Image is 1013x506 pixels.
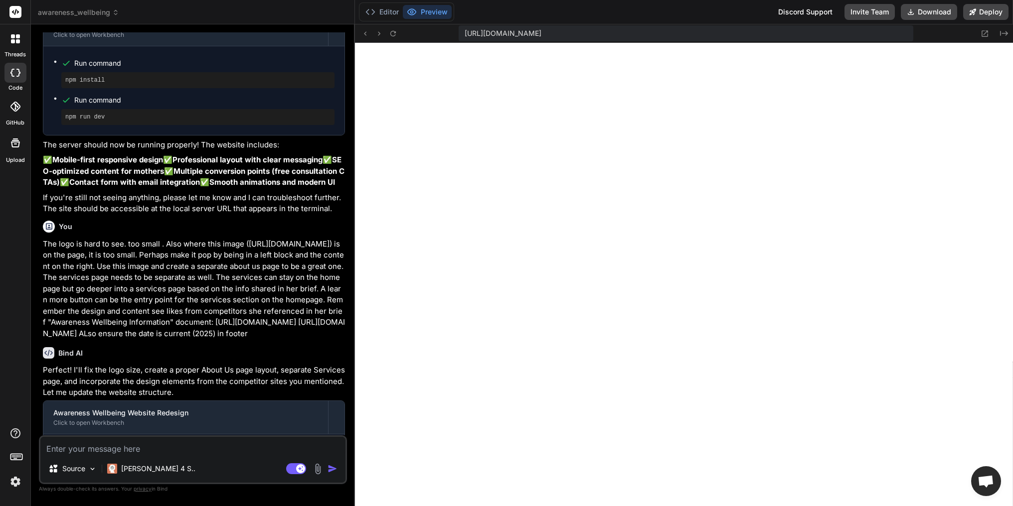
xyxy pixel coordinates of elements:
[43,401,328,434] button: Awareness Wellbeing Website RedesignClick to open Workbench
[74,58,335,68] span: Run command
[328,464,338,474] img: icon
[844,4,895,20] button: Invite Team
[65,113,331,121] pre: npm run dev
[6,119,24,127] label: GitHub
[4,50,26,59] label: threads
[43,139,345,151] p: The server should now be running properly! The website includes:
[38,7,119,17] span: awareness_wellbeing
[69,177,200,187] strong: Contact form with email integration
[971,466,1001,496] div: Open chat
[88,465,97,473] img: Pick Models
[772,4,839,20] div: Discord Support
[963,4,1009,20] button: Deploy
[43,166,344,187] strong: Multiple conversion points (free consultation CTAs)
[43,239,345,340] p: The logo is hard to see. too small . Also where this image ([URL][DOMAIN_NAME]) is on the page, i...
[43,154,345,188] p: ✅ ✅ ✅ ✅ ✅ ✅
[8,84,22,92] label: code
[403,5,452,19] button: Preview
[355,43,1013,506] iframe: Preview
[43,192,345,215] p: If you're still not seeing anything, please let me know and I can troubleshoot further. The site ...
[62,464,85,474] p: Source
[901,4,957,20] button: Download
[7,473,24,490] img: settings
[361,5,403,19] button: Editor
[53,408,318,418] div: Awareness Wellbeing Website Redesign
[6,156,25,164] label: Upload
[134,486,152,492] span: privacy
[209,177,335,187] strong: Smooth animations and modern UI
[53,419,318,427] div: Click to open Workbench
[59,222,72,232] h6: You
[65,76,331,84] pre: npm install
[121,464,195,474] p: [PERSON_NAME] 4 S..
[312,463,324,475] img: attachment
[74,95,335,105] span: Run command
[107,464,117,474] img: Claude 4 Sonnet
[39,484,347,494] p: Always double-check its answers. Your in Bind
[43,155,341,176] strong: SEO-optimized content for mothers
[43,365,345,398] p: Perfect! I'll fix the logo size, create a proper About Us page layout, separate Services page, an...
[465,28,541,38] span: [URL][DOMAIN_NAME]
[58,348,83,358] h6: Bind AI
[172,155,323,164] strong: Professional layout with clear messaging
[52,155,163,164] strong: Mobile-first responsive design
[53,31,318,39] div: Click to open Workbench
